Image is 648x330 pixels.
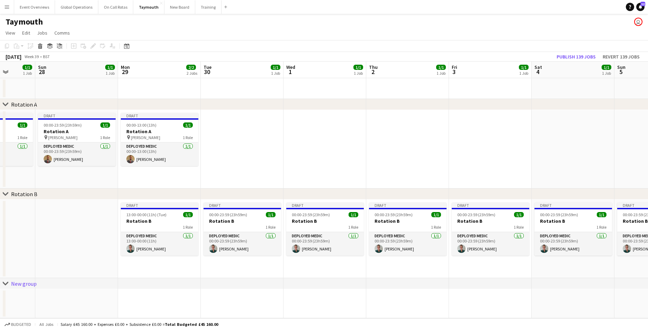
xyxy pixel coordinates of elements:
[14,0,55,14] button: Event Overviews
[11,322,31,327] span: Budgeted
[554,52,598,61] button: Publish 139 jobs
[54,30,70,36] span: Comms
[61,322,218,327] div: Salary £45 160.00 + Expenses £0.00 + Subsistence £0.00 =
[55,0,98,14] button: Global Operations
[195,0,222,14] button: Training
[23,54,40,59] span: Week 39
[22,30,30,36] span: Edit
[19,28,33,37] a: Edit
[640,2,645,6] span: 12
[3,321,32,328] button: Budgeted
[600,52,642,61] button: Revert 139 jobs
[34,28,50,37] a: Jobs
[133,0,164,14] button: Taymouth
[3,28,18,37] a: View
[37,30,47,36] span: Jobs
[634,18,642,26] app-user-avatar: Jackie Tolland
[636,3,645,11] a: 12
[165,322,218,327] span: Total Budgeted £45 160.00
[98,0,133,14] button: On Call Rotas
[11,101,37,108] div: Rotation A
[6,17,43,27] h1: Taymouth
[11,280,37,287] div: New group
[6,30,15,36] span: View
[6,53,21,60] div: [DATE]
[164,0,195,14] button: New Board
[43,54,50,59] div: BST
[52,28,73,37] a: Comms
[11,191,37,198] div: Rotation B
[38,322,55,327] span: All jobs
